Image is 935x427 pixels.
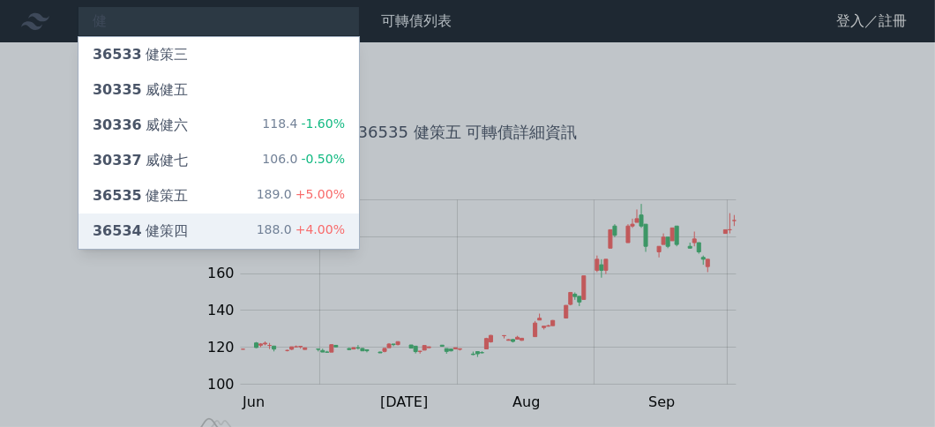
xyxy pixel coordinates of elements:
[79,143,359,178] a: 30337威健七 106.0-0.50%
[292,187,345,201] span: +5.00%
[93,185,188,206] div: 健策五
[93,187,142,204] span: 36535
[93,222,142,239] span: 36534
[93,81,142,98] span: 30335
[93,79,188,101] div: 威健五
[79,37,359,72] a: 36533健策三
[79,108,359,143] a: 30336威健六 118.4-1.60%
[292,222,345,236] span: +4.00%
[93,152,142,169] span: 30337
[297,116,345,131] span: -1.60%
[93,44,188,65] div: 健策三
[79,72,359,108] a: 30335威健五
[93,150,188,171] div: 威健七
[297,152,345,166] span: -0.50%
[79,213,359,249] a: 36534健策四 188.0+4.00%
[79,178,359,213] a: 36535健策五 189.0+5.00%
[257,185,345,206] div: 189.0
[262,150,345,171] div: 106.0
[93,115,188,136] div: 威健六
[93,46,142,63] span: 36533
[93,116,142,133] span: 30336
[262,115,345,136] div: 118.4
[93,221,188,242] div: 健策四
[257,221,345,242] div: 188.0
